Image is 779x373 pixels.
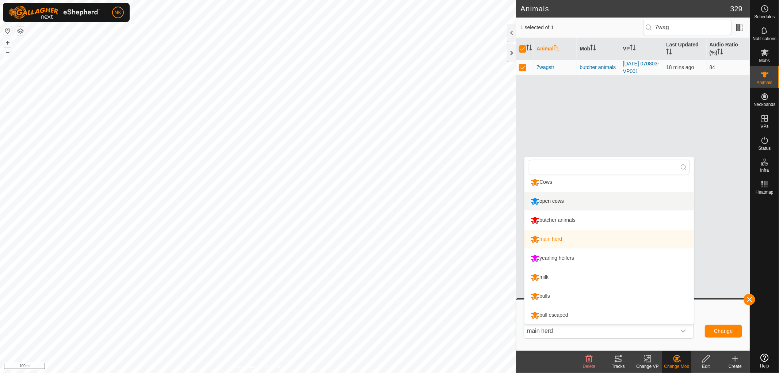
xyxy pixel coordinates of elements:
img: Gallagher Logo [9,6,100,19]
p-sorticon: Activate to sort [630,46,636,52]
span: Change [714,328,733,334]
a: Help [750,351,779,371]
th: Audio Ratio (%) [707,38,750,60]
span: NK [114,9,121,16]
h2: Animals [520,4,730,13]
p-sorticon: Activate to sort [666,50,672,56]
li: milk [524,268,694,286]
button: Change [705,325,742,338]
div: butcher animals [529,214,577,227]
button: Reset Map [3,26,12,35]
li: open cows [524,192,694,210]
a: Contact Us [265,364,287,370]
span: 7wagstr [536,64,554,71]
li: yearling heifers [524,249,694,267]
span: Infra [760,168,769,172]
div: butcher animals [580,64,617,71]
div: Create [721,363,750,370]
li: main herd [524,230,694,248]
span: Heatmap [756,190,774,194]
div: Tracks [604,363,633,370]
div: main herd [529,233,564,246]
a: [DATE] 070803-VP001 [623,61,659,74]
button: Map Layers [16,27,25,35]
th: Animal [534,38,577,60]
div: bulls [529,290,552,302]
th: VP [620,38,663,60]
li: bulls [524,287,694,305]
input: Search (S) [643,20,732,35]
span: 329 [730,3,742,14]
div: yearling heifers [529,252,576,264]
span: Schedules [754,15,775,19]
div: milk [529,271,550,283]
span: main herd [524,324,676,338]
span: 25 Aug 2025, 11:08 am [666,64,694,70]
div: Edit [691,363,721,370]
span: Notifications [753,37,776,41]
span: Mobs [759,58,770,63]
li: bull escaped [524,306,694,324]
span: Animals [757,80,772,85]
div: Cows [529,176,554,189]
span: 1 selected of 1 [520,24,643,31]
div: Change VP [633,363,662,370]
span: Delete [583,364,596,369]
th: Last Updated [663,38,706,60]
p-sorticon: Activate to sort [554,46,560,52]
li: butcher animals [524,211,694,229]
div: Change Mob [662,363,691,370]
th: Mob [577,38,620,60]
span: Help [760,364,769,368]
span: Status [758,146,771,151]
li: Cows [524,173,694,191]
button: + [3,38,12,47]
span: 84 [710,64,715,70]
p-sorticon: Activate to sort [526,46,532,52]
div: dropdown trigger [676,324,691,338]
div: open cows [529,195,566,208]
button: – [3,48,12,57]
a: Privacy Policy [229,364,257,370]
div: bull escaped [529,309,570,321]
p-sorticon: Activate to sort [590,46,596,52]
span: VPs [760,124,768,129]
span: Neckbands [753,102,775,107]
ul: Option List [524,173,694,343]
p-sorticon: Activate to sort [717,50,723,56]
